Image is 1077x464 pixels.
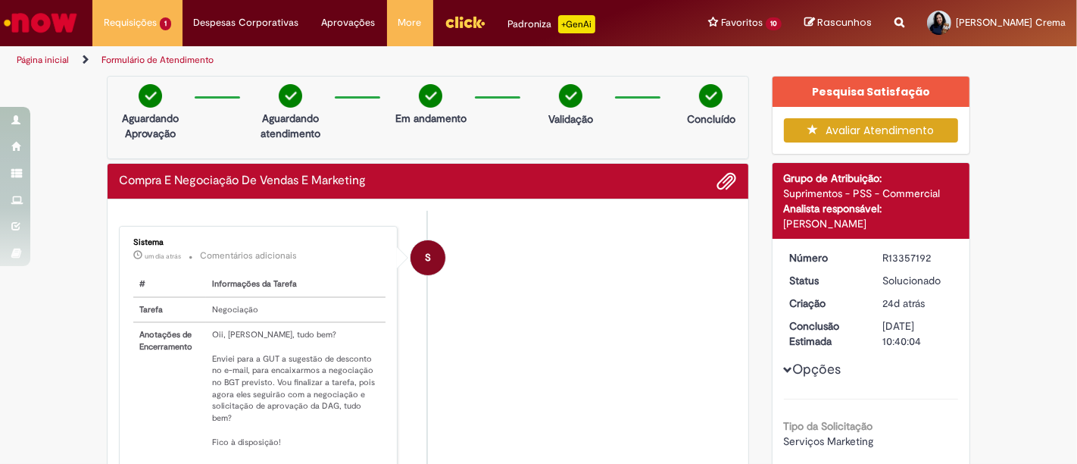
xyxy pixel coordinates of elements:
[508,15,595,33] div: Padroniza
[882,296,925,310] time: 05/08/2025 17:39:58
[206,297,386,323] td: Negociação
[139,84,162,108] img: check-circle-green.png
[559,84,582,108] img: check-circle-green.png
[206,272,386,297] th: Informações da Tarefa
[104,15,157,30] span: Requisições
[784,118,959,143] button: Avaliar Atendimento
[419,84,442,108] img: check-circle-green.png
[322,15,376,30] span: Aprovações
[254,111,327,141] p: Aguardando atendimento
[445,11,485,33] img: click_logo_yellow_360x200.png
[784,186,959,201] div: Suprimentos - PSS - Commercial
[206,322,386,454] td: Oii, [PERSON_NAME], tudo bem? Enviei para a GUT a sugestão de desconto no e-mail, para encaixarmo...
[145,252,181,261] span: um dia atrás
[784,171,959,186] div: Grupo de Atribuição:
[882,318,953,349] div: [DATE] 10:40:04
[699,84,723,108] img: check-circle-green.png
[425,240,431,276] span: S
[558,15,595,33] p: +GenAi
[101,54,214,66] a: Formulário de Atendimento
[11,46,707,74] ul: Trilhas de página
[882,273,953,288] div: Solucionado
[721,15,763,30] span: Favoritos
[279,84,302,108] img: check-circle-green.png
[817,15,872,30] span: Rascunhos
[133,297,206,323] th: Tarefa
[784,419,873,433] b: Tipo da Solicitação
[133,322,206,454] th: Anotações de Encerramento
[411,240,445,275] div: System
[119,174,366,188] h2: Compra E Negociação De Vendas E Marketing Histórico de tíquete
[717,171,737,191] button: Adicionar anexos
[779,273,872,288] dt: Status
[133,272,206,297] th: #
[882,250,953,265] div: R13357192
[779,318,872,349] dt: Conclusão Estimada
[784,216,959,231] div: [PERSON_NAME]
[882,296,925,310] span: 24d atrás
[398,15,422,30] span: More
[766,17,782,30] span: 10
[779,250,872,265] dt: Número
[784,434,874,448] span: Serviços Marketing
[956,16,1066,29] span: [PERSON_NAME] Crema
[145,252,181,261] time: 27/08/2025 19:06:30
[687,111,735,127] p: Concluído
[2,8,80,38] img: ServiceNow
[548,111,593,127] p: Validação
[114,111,187,141] p: Aguardando Aprovação
[194,15,299,30] span: Despesas Corporativas
[133,238,386,247] div: Sistema
[784,201,959,216] div: Analista responsável:
[779,296,872,311] dt: Criação
[395,111,467,126] p: Em andamento
[200,249,297,262] small: Comentários adicionais
[882,296,953,311] div: 05/08/2025 17:39:58
[17,54,69,66] a: Página inicial
[804,16,872,30] a: Rascunhos
[773,77,970,107] div: Pesquisa Satisfação
[160,17,171,30] span: 1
